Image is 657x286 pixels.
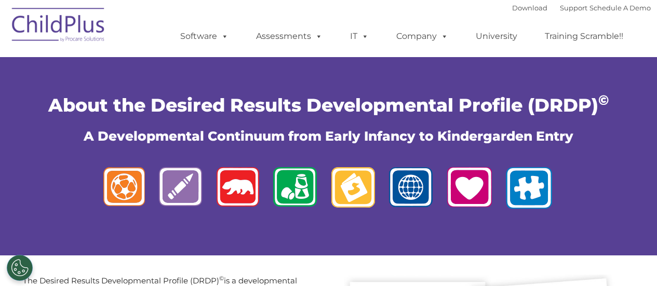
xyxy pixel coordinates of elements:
a: Company [386,26,459,47]
img: ChildPlus by Procare Solutions [7,1,111,52]
img: logos [95,161,562,219]
a: IT [340,26,379,47]
a: Training Scramble!! [534,26,634,47]
font: | [512,4,651,12]
span: About the Desired Results Developmental Profile (DRDP) [48,94,609,116]
span: A Developmental Continuum from Early Infancy to Kindergarden Entry [84,128,573,144]
a: Schedule A Demo [589,4,651,12]
a: University [465,26,528,47]
a: Support [560,4,587,12]
sup: © [598,92,609,108]
sup: © [219,275,224,282]
a: Assessments [246,26,333,47]
a: Download [512,4,547,12]
button: Cookies Settings [7,255,33,281]
a: Software [170,26,239,47]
